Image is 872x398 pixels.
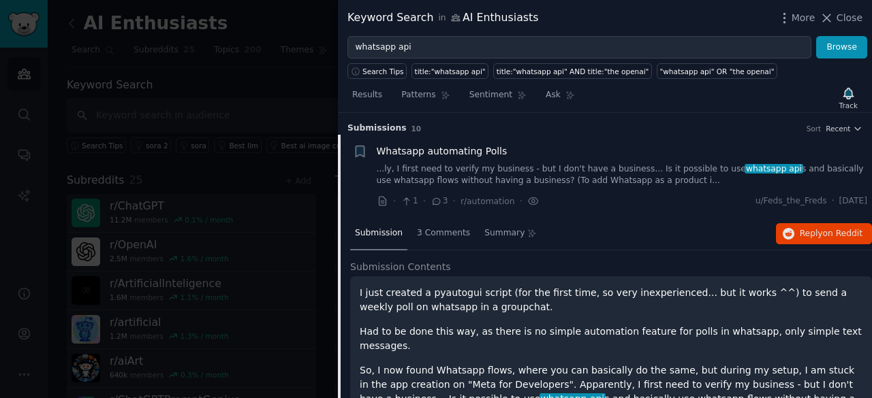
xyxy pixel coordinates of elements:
[401,89,435,101] span: Patterns
[756,195,827,208] span: u/Feds_the_Freds
[438,12,446,24] span: in
[497,67,649,76] div: title:"whatsapp api" AND title:"the openai"
[431,195,448,208] span: 3
[465,84,531,112] a: Sentiment
[377,144,508,159] a: Whatsapp automating Polls
[355,227,403,239] span: Submission
[792,11,815,25] span: More
[826,124,862,133] button: Recent
[415,67,486,76] div: title:"whatsapp api"
[484,227,525,239] span: Summary
[347,84,387,112] a: Results
[377,163,868,187] a: ...ly, I first need to verify my business - but I don't have a business... Is it possible to usew...
[777,11,815,25] button: More
[393,194,396,208] span: ·
[350,260,451,274] span: Submission Contents
[352,89,382,101] span: Results
[347,10,538,27] div: Keyword Search AI Enthusiasts
[411,63,488,79] a: title:"whatsapp api"
[411,125,422,133] span: 10
[826,124,850,133] span: Recent
[461,197,515,206] span: r/automation
[839,195,867,208] span: [DATE]
[837,11,862,25] span: Close
[823,229,862,238] span: on Reddit
[745,164,803,173] span: whatsapp api
[347,122,407,135] span: Submission s
[546,89,561,101] span: Ask
[347,36,811,59] input: Try a keyword related to your business
[820,11,862,25] button: Close
[493,63,652,79] a: title:"whatsapp api" AND title:"the openai"
[423,194,426,208] span: ·
[839,101,858,110] div: Track
[657,63,777,79] a: "whatsapp api" OR "the openai"
[362,67,404,76] span: Search Tips
[835,84,862,112] button: Track
[520,194,523,208] span: ·
[776,223,872,245] button: Replyon Reddit
[417,227,470,239] span: 3 Comments
[469,89,512,101] span: Sentiment
[832,195,835,208] span: ·
[453,194,456,208] span: ·
[659,67,774,76] div: "whatsapp api" OR "the openai"
[807,124,822,133] div: Sort
[360,325,862,353] p: Had to be done this way, as there is no simple automation feature for polls in whatsapp, only sim...
[800,228,862,240] span: Reply
[401,195,418,208] span: 1
[360,286,862,314] p: I just created a pyautogui script (for the first time, so very inexperienced... but it works ^^) ...
[541,84,580,112] a: Ask
[396,84,454,112] a: Patterns
[816,36,867,59] button: Browse
[347,63,407,79] button: Search Tips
